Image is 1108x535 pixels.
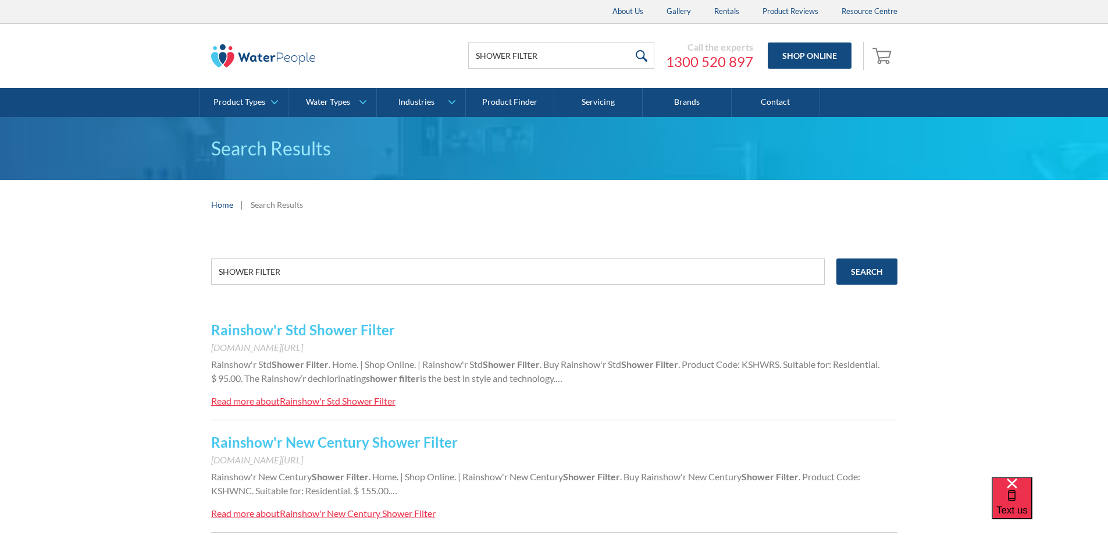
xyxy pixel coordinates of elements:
[776,471,799,482] strong: Filter
[280,395,396,406] div: Rainshow'r Std Shower Filter
[366,373,397,384] strong: shower
[306,359,329,370] strong: Filter
[306,97,350,107] div: Water Types
[272,359,304,370] strong: Shower
[666,41,753,53] div: Call the experts
[211,359,879,384] span: . Product Code: KSHWRS. Suitable for: Residential. $ 95.00. The Rainshow’r dechlorinating
[211,508,280,519] div: Read more about
[554,88,643,117] a: Servicing
[211,471,312,482] span: Rainshow'r New Century
[517,359,540,370] strong: Filter
[732,88,820,117] a: Contact
[211,321,395,338] a: Rainshow'r Std Shower Filter
[369,471,563,482] span: . Home. | Shop Online. | Rainshow'r New Century
[211,341,897,355] div: [DOMAIN_NAME][URL]
[836,258,897,285] input: Search
[483,359,515,370] strong: Shower
[211,453,897,467] div: [DOMAIN_NAME][URL]
[213,97,265,107] div: Product Types
[211,199,233,211] a: Home
[468,42,654,69] input: Search products
[211,44,316,68] img: The Water People
[399,373,420,384] strong: filter
[377,88,465,117] a: Industries
[211,434,458,451] a: Rainshow'r New Century Shower Filter
[211,506,436,520] a: Read more aboutRainshow'r New Century Shower Filter
[870,42,897,70] a: Open empty cart
[312,471,344,482] strong: Shower
[288,88,376,117] a: Water Types
[420,373,555,384] span: is the best in style and technology.
[655,359,678,370] strong: Filter
[211,471,860,496] span: . Product Code: KSHWNC. Suitable for: Residential. $ 155.00.
[390,485,397,496] span: …
[742,471,774,482] strong: Shower
[251,199,303,211] div: Search Results
[200,88,288,117] a: Product Types
[555,373,562,384] span: …
[329,359,483,370] span: . Home. | Shop Online. | Rainshow'r Std
[563,471,596,482] strong: Shower
[666,53,753,70] a: 1300 520 897
[643,88,731,117] a: Brands
[211,258,825,285] input: e.g. chilled water cooler
[398,97,434,107] div: Industries
[768,42,852,69] a: Shop Online
[211,134,897,162] h1: Search Results
[466,88,554,117] a: Product Finder
[540,359,621,370] span: . Buy Rainshow'r Std
[239,197,245,211] div: |
[992,477,1108,535] iframe: podium webchat widget bubble
[597,471,620,482] strong: Filter
[280,508,436,519] div: Rainshow'r New Century Shower Filter
[211,394,396,408] a: Read more aboutRainshow'r Std Shower Filter
[872,46,895,65] img: shopping cart
[211,359,272,370] span: Rainshow'r Std
[211,395,280,406] div: Read more about
[346,471,369,482] strong: Filter
[621,359,654,370] strong: Shower
[620,471,742,482] span: . Buy Rainshow'r New Century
